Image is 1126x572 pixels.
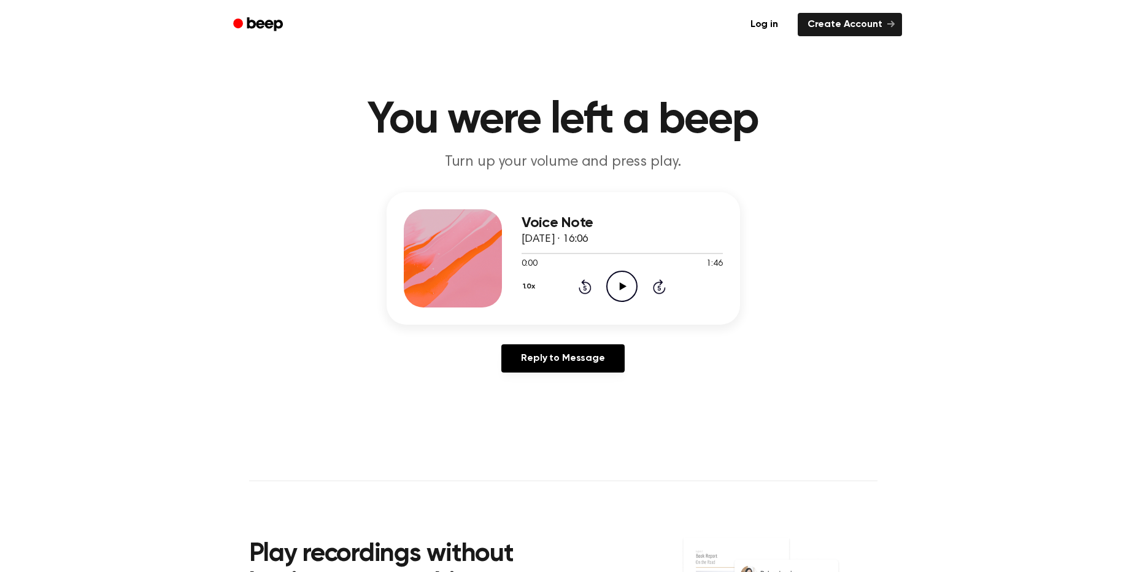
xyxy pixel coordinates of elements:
span: 0:00 [522,258,538,271]
p: Turn up your volume and press play. [328,152,799,172]
h1: You were left a beep [249,98,877,142]
a: Log in [738,10,790,39]
a: Reply to Message [501,344,624,373]
a: Create Account [798,13,902,36]
span: [DATE] · 16:06 [522,234,589,245]
span: 1:46 [706,258,722,271]
h3: Voice Note [522,215,723,231]
a: Beep [225,13,294,37]
button: 1.0x [522,276,540,297]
